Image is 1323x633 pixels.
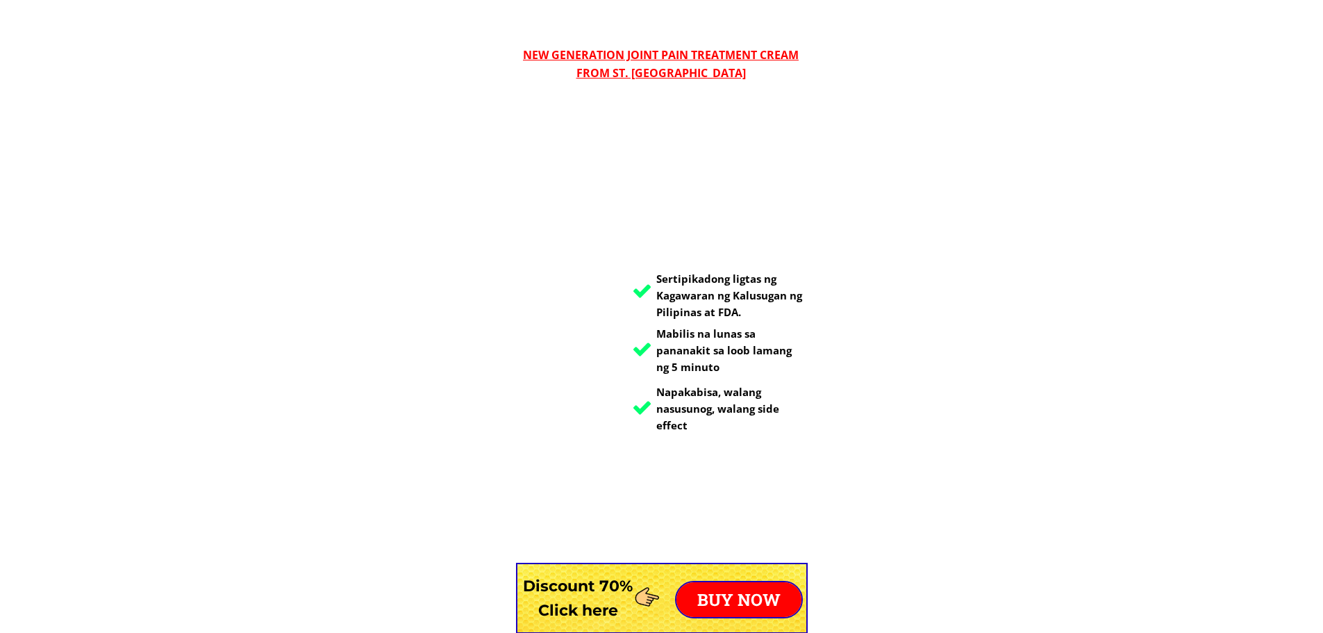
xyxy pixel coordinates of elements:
p: BUY NOW [676,582,801,617]
h3: Mabilis na lunas sa pananakit sa loob lamang ng 5 minuto [656,325,804,375]
h3: Napakabisa, walang nasusunog, walang side effect [656,384,807,434]
h3: Sertipikadong ligtas ng Kagawaran ng Kalusugan ng Pilipinas at FDA. [656,270,810,320]
span: New generation joint pain treatment cream from St. [GEOGRAPHIC_DATA] [523,47,799,81]
h3: Discount 70% Click here [516,574,640,623]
